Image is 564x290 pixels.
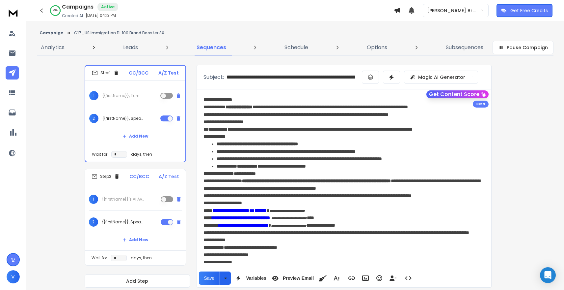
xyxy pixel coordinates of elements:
p: Wait for [92,152,107,157]
p: A/Z Test [158,70,179,76]
a: Options [363,40,391,55]
button: Add Step [85,274,190,288]
p: Subject: [203,73,224,81]
p: {{firstName}}, Turn Your Immigration Expertise Into a 24/7 Client Magnet [102,93,145,98]
p: Analytics [41,44,65,51]
p: days, then [131,152,152,157]
p: Options [367,44,387,51]
p: {{firstName}}, Speak once & Impact hundreds. Build {trust|credibility} on autopilot with this. [102,219,144,225]
button: Get Content Score [426,90,489,98]
a: Analytics [37,40,68,55]
button: Pause Campaign [493,41,553,54]
button: Add New [117,233,153,246]
p: Subsequences [446,44,483,51]
h1: Campaigns [62,3,94,11]
p: C17_US Immigration 11-100 Brand Booster 8X [74,30,164,36]
p: [DATE] 04:13 PM [86,13,116,18]
p: 99 % [53,9,58,13]
p: Magic AI Generator [418,74,465,81]
p: CC/BCC [129,70,148,76]
button: Save [199,272,220,285]
p: A/Z Test [159,173,179,180]
p: Wait for [92,255,107,261]
button: More Text [330,272,343,285]
span: 1 [89,195,98,204]
button: Insert Unsubscribe Link [387,272,399,285]
p: Created At: [62,13,84,18]
span: 1 [89,91,98,100]
button: Get Free Credits [497,4,552,17]
button: Code View [402,272,415,285]
a: Subsequences [442,40,487,55]
span: 2 [89,217,98,227]
a: Sequences [193,40,230,55]
button: Magic AI Generator [404,71,478,84]
button: Clean HTML [316,272,329,285]
div: Beta [473,101,489,108]
p: [PERSON_NAME] Bros. Motion Pictures [427,7,481,14]
a: Schedule [281,40,312,55]
button: Emoticons [373,272,386,285]
div: Step 1 [92,70,119,76]
p: Schedule [284,44,308,51]
button: Preview Email [269,272,315,285]
button: Campaign [40,30,64,36]
li: Step2CC/BCCA/Z Test1{{firstName}}'s AI Avatar is all set for Immigration Videos !2{{firstName}}, ... [85,169,186,266]
div: Step 2 [92,174,120,179]
p: Get Free Credits [510,7,548,14]
p: CC/BCC [129,173,149,180]
button: Add New [117,130,153,143]
span: Preview Email [282,275,315,281]
p: days, then [131,255,152,261]
img: logo [7,7,20,19]
li: Step1CC/BCCA/Z Test1{{firstName}}, Turn Your Immigration Expertise Into a 24/7 Client Magnet2{{fi... [85,65,186,162]
p: {{firstName}}'s AI Avatar is all set for Immigration Videos ! [102,197,144,202]
button: V [7,270,20,283]
a: Leads [119,40,142,55]
p: {{firstName}}, Speak once & Impact hundreds. Build {trust|credibility} on autopilot with this. [102,116,145,121]
span: 2 [89,114,98,123]
div: Open Intercom Messenger [540,267,556,283]
button: Variables [232,272,268,285]
span: Variables [245,275,268,281]
div: Active [97,3,118,11]
button: Insert Link (⌘K) [345,272,358,285]
button: Insert Image (⌘P) [359,272,372,285]
p: Leads [123,44,138,51]
p: Sequences [197,44,226,51]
